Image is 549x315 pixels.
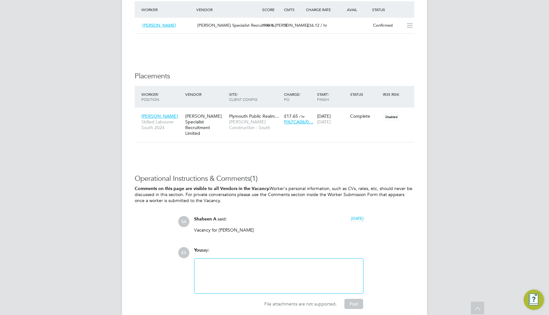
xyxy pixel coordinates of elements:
div: say: [194,247,363,258]
div: [DATE] [315,110,349,128]
div: [PERSON_NAME] Specialist Recruitment Limited [184,110,227,140]
span: [DATE] [351,216,363,221]
span: 0 [285,23,287,28]
div: Avail [337,4,370,15]
span: / hr [299,114,305,119]
div: Vendor [195,4,261,15]
span: / Client Config [229,92,257,102]
div: Status [370,4,414,15]
span: [PERSON_NAME] [142,23,176,28]
span: [PERSON_NAME] [141,113,178,119]
div: Confirmed [370,20,403,31]
span: SA [178,216,189,227]
span: / hr [321,23,327,28]
span: [PERSON_NAME] Construction - South [229,119,281,130]
b: Comments on this page are visible to all Vendors in the Vacancy. [135,186,269,191]
span: £16.12 [307,23,319,28]
a: [PERSON_NAME]Skilled Labourer South 2024[PERSON_NAME] Specialist Recruitment LimitedPlymouth Publ... [140,110,414,115]
button: Post [344,299,363,309]
span: 100 [263,23,270,28]
span: P/67CA06/0… [284,119,313,125]
span: / PO [284,92,301,102]
span: Disabled [383,113,400,121]
span: (1) [250,174,258,183]
div: Vendor [184,89,227,100]
div: Site [227,89,282,105]
span: Plymouth Public Realm… [229,113,279,119]
span: You [194,247,202,253]
div: Worker [140,89,184,105]
span: / Finish [317,92,329,102]
div: Start [315,89,349,105]
h3: Placements [135,72,414,81]
div: Complete [350,113,380,119]
span: [PERSON_NAME] Specialist Recruitment [PERSON_NAME]… [197,23,313,28]
span: File attachments are not supported. [264,301,337,307]
span: / Position [141,92,159,102]
span: Skilled Labourer South 2024 [141,119,182,130]
div: Worker [140,4,195,15]
div: Charge [282,89,315,105]
div: Status [349,89,382,100]
span: [DATE] [317,119,331,125]
p: Vacancy for [PERSON_NAME] [194,227,363,233]
span: £17.65 [284,113,298,119]
span: said: [218,216,227,222]
div: Charge Rate [304,4,337,15]
span: Shaheen A [194,216,216,222]
span: ES [178,247,189,258]
div: Cmts [282,4,304,15]
button: Engage Resource Center [524,290,544,310]
h3: Operational Instructions & Comments [135,174,414,183]
p: Worker's personal information, such as CVs, rates, etc, should never be discussed in this section... [135,186,414,203]
div: IR35 Risk [381,89,403,100]
div: Score [261,4,282,15]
